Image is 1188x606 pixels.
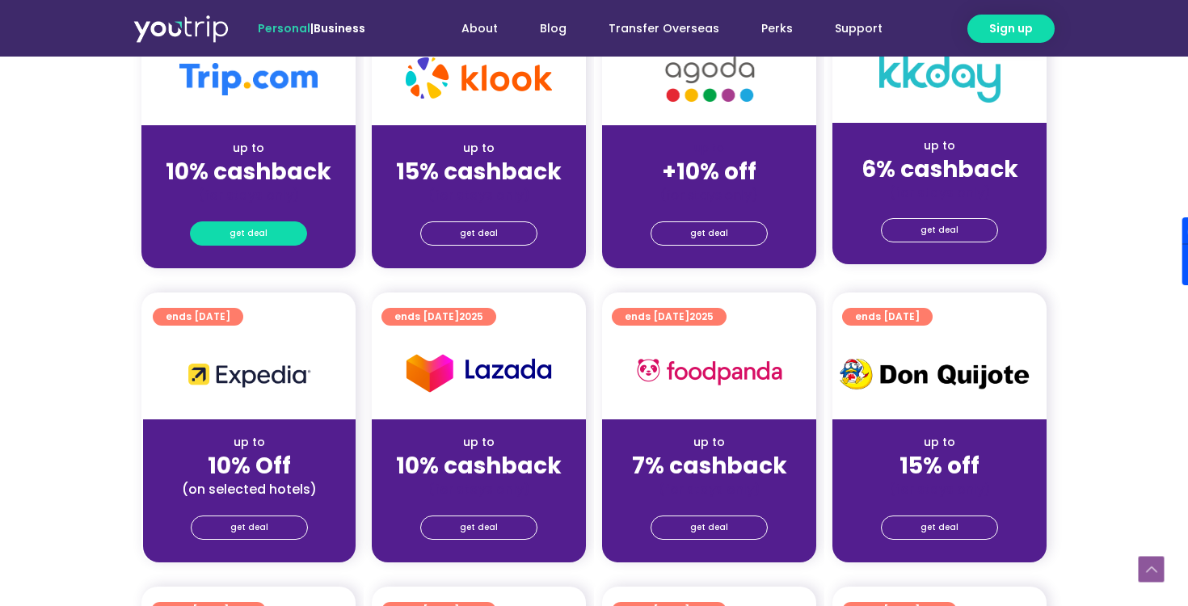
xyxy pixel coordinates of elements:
strong: +10% off [662,156,756,187]
a: Transfer Overseas [588,14,740,44]
strong: 15% off [899,450,979,482]
a: get deal [420,516,537,540]
div: (for stays only) [615,481,803,498]
a: Perks [740,14,814,44]
div: up to [154,140,343,157]
a: Sign up [967,15,1055,43]
a: ends [DATE]2025 [612,308,727,326]
a: get deal [651,516,768,540]
div: (for stays only) [385,481,573,498]
span: get deal [920,516,958,539]
span: ends [DATE] [394,308,483,326]
nav: Menu [409,14,904,44]
strong: 6% cashback [862,154,1018,185]
div: (on selected hotels) [156,481,343,498]
div: up to [615,434,803,451]
a: get deal [881,218,998,242]
div: (for stays only) [154,187,343,204]
strong: 15% cashback [396,156,562,187]
a: Business [314,20,365,36]
div: up to [845,137,1034,154]
span: get deal [460,222,498,245]
span: get deal [230,222,268,245]
span: get deal [690,516,728,539]
a: ends [DATE]2025 [381,308,496,326]
a: Blog [519,14,588,44]
span: Personal [258,20,310,36]
a: get deal [190,221,307,246]
span: ends [DATE] [166,308,230,326]
strong: 7% cashback [632,450,787,482]
a: get deal [191,516,308,540]
span: ends [DATE] [855,308,920,326]
span: get deal [460,516,498,539]
strong: 10% cashback [166,156,331,187]
span: ends [DATE] [625,308,714,326]
span: get deal [690,222,728,245]
div: (for stays only) [385,187,573,204]
strong: 10% cashback [396,450,562,482]
div: up to [385,434,573,451]
span: get deal [920,219,958,242]
div: up to [385,140,573,157]
a: About [440,14,519,44]
a: get deal [881,516,998,540]
a: get deal [420,221,537,246]
div: (for stays only) [615,187,803,204]
a: Support [814,14,904,44]
span: 2025 [459,309,483,323]
span: Sign up [989,20,1033,37]
span: 2025 [689,309,714,323]
div: up to [156,434,343,451]
a: ends [DATE] [842,308,933,326]
div: up to [845,434,1034,451]
div: (for stays only) [845,481,1034,498]
strong: 10% Off [208,450,291,482]
span: up to [694,140,724,156]
a: ends [DATE] [153,308,243,326]
span: | [258,20,365,36]
span: get deal [230,516,268,539]
a: get deal [651,221,768,246]
div: (for stays only) [845,184,1034,201]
